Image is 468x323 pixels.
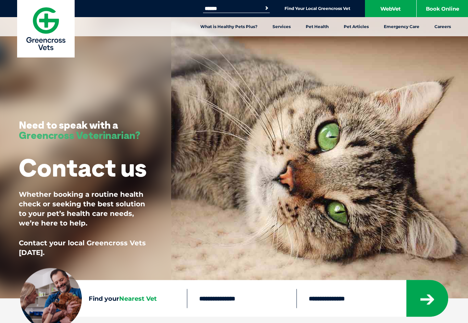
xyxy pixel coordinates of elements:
h4: Find your [89,295,187,301]
p: Contact your local Greencross Vets [DATE]. [19,238,152,257]
a: Pet Health [298,17,336,36]
a: Find Your Local Greencross Vet [284,6,350,11]
p: Whether booking a routine health check or seeking the best solution to your pet’s health care nee... [19,190,152,228]
a: Emergency Care [376,17,427,36]
button: Search [263,5,270,12]
a: Pet Articles [336,17,376,36]
span: Nearest Vet [119,295,157,302]
h1: Contact us [19,154,147,181]
span: Greencross Veterinarian? [19,129,140,142]
h3: Need to speak with a [19,120,140,140]
a: What is Healthy Pets Plus? [193,17,265,36]
a: Services [265,17,298,36]
a: Careers [427,17,458,36]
